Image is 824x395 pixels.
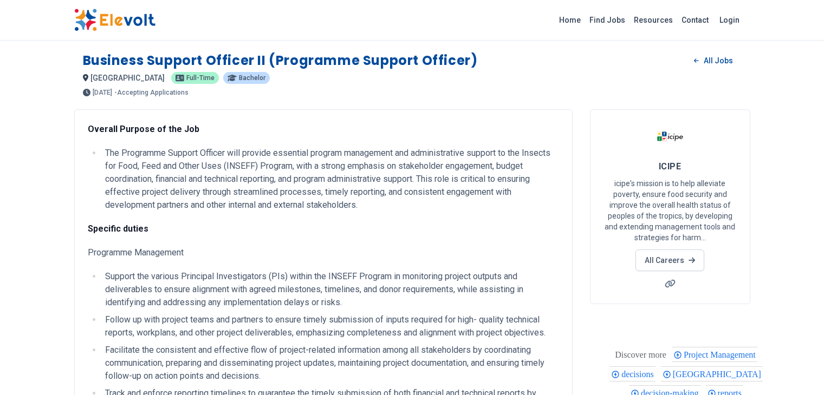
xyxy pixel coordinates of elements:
span: [DATE] [93,89,112,96]
div: These are topics related to the article that might interest you [615,347,666,363]
div: Project Management [672,347,757,362]
a: Home [555,11,585,29]
img: ICIPE [657,123,684,150]
li: The Programme Support Officer will provide essential program management and administrative suppor... [102,147,559,212]
h1: Business Support Officer II (Programme Support Officer) [83,52,478,69]
a: All Careers [635,249,704,271]
img: Elevolt [74,9,155,31]
div: Nairobi [661,366,763,381]
span: Full-time [186,75,215,81]
div: decisions [609,366,656,381]
span: ICIPE [659,161,681,172]
a: Find Jobs [585,11,630,29]
strong: Specific duties [88,223,148,234]
span: decisions [621,370,657,379]
li: Facilitate the consistent and effective flow of project-related information among all stakeholder... [102,344,559,383]
a: Contact [677,11,713,29]
span: Project Management [684,350,759,359]
a: Resources [630,11,677,29]
p: Programme Management [88,246,559,259]
span: Bachelor [239,75,265,81]
p: icipe's mission is to help alleviate poverty, ensure food security and improve the overall health... [604,178,737,243]
a: Login [713,9,746,31]
strong: Overall Purpose of the Job [88,124,199,134]
li: Follow up with project teams and partners to ensure timely submission of inputs required for high... [102,313,559,339]
p: - Accepting Applications [114,89,189,96]
span: [GEOGRAPHIC_DATA] [90,74,165,82]
li: Support the various Principal Investigators (PIs) within the INSEFF Program in monitoring project... [102,270,559,309]
a: All Jobs [685,52,741,69]
span: [GEOGRAPHIC_DATA] [673,370,764,379]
